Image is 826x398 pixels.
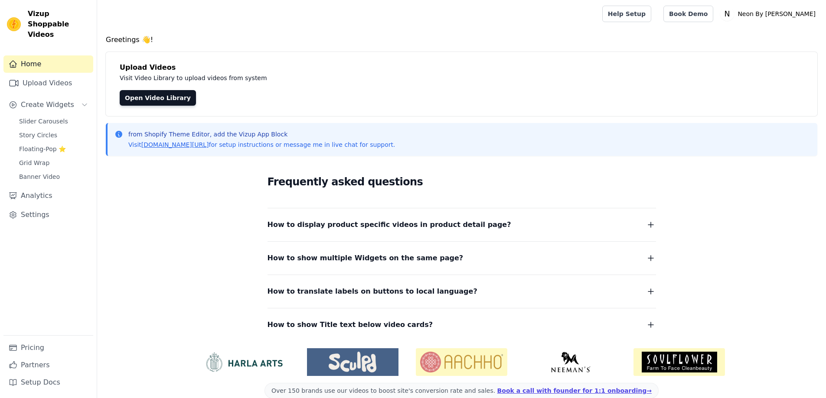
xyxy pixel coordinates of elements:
img: HarlaArts [198,352,290,372]
a: Settings [3,206,93,223]
button: N Neon By [PERSON_NAME] [720,6,819,22]
button: How to translate labels on buttons to local language? [268,285,656,298]
a: Upload Videos [3,74,93,92]
img: Sculpd US [307,352,398,372]
h2: Frequently asked questions [268,173,656,191]
span: Slider Carousels [19,117,68,126]
button: How to display product specific videos in product detail page? [268,219,656,231]
a: Analytics [3,187,93,204]
a: Open Video Library [120,90,196,106]
a: [DOMAIN_NAME][URL] [141,141,209,148]
img: Neeman's [525,352,616,372]
p: Visit Video Library to upload videos from system [120,73,508,83]
span: How to translate labels on buttons to local language? [268,285,477,298]
img: Aachho [416,348,507,376]
a: Grid Wrap [14,157,93,169]
span: Floating-Pop ⭐ [19,145,66,153]
a: Book a call with founder for 1:1 onboarding [497,387,652,394]
span: Vizup Shoppable Videos [28,9,90,40]
span: Create Widgets [21,100,74,110]
a: Setup Docs [3,374,93,391]
a: Story Circles [14,129,93,141]
p: Neon By [PERSON_NAME] [734,6,819,22]
span: How to show Title text below video cards? [268,319,433,331]
p: Visit for setup instructions or message me in live chat for support. [128,140,395,149]
span: Story Circles [19,131,57,139]
a: Floating-Pop ⭐ [14,143,93,155]
a: Pricing [3,339,93,356]
a: Book Demo [663,6,713,22]
h4: Upload Videos [120,62,803,73]
h4: Greetings 👋! [106,35,817,45]
span: Banner Video [19,172,60,181]
a: Partners [3,356,93,374]
span: How to display product specific videos in product detail page? [268,219,511,231]
button: Create Widgets [3,96,93,113]
span: How to show multiple Widgets on the same page? [268,252,464,264]
a: Banner Video [14,171,93,183]
a: Help Setup [602,6,651,22]
a: Slider Carousels [14,115,93,127]
a: Home [3,55,93,73]
img: Vizup [7,17,21,31]
button: How to show Title text below video cards? [268,319,656,331]
p: from Shopify Theme Editor, add the Vizup App Block [128,130,395,139]
span: Grid Wrap [19,159,49,167]
img: Soulflower [633,348,725,376]
button: How to show multiple Widgets on the same page? [268,252,656,264]
text: N [725,10,730,18]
